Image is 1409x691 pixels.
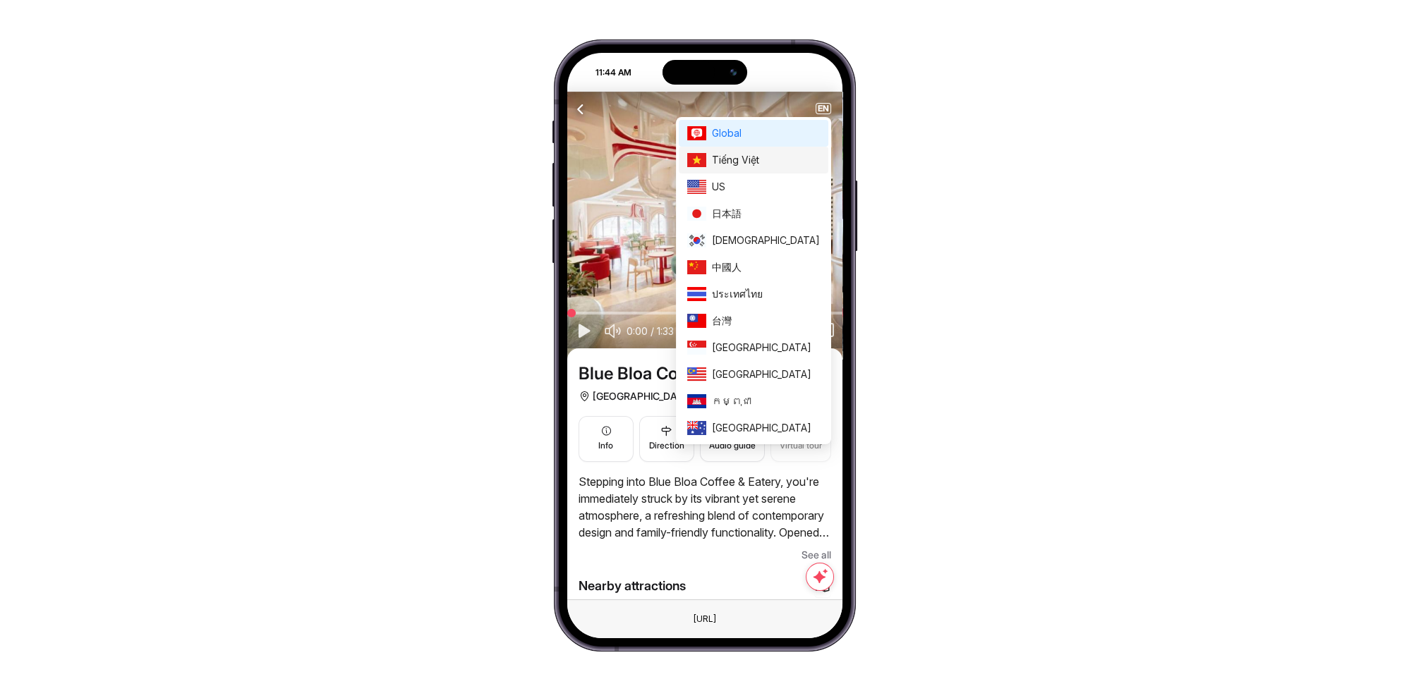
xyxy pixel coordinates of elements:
span: Tiếng Việt [712,152,820,168]
img: Cambodian [687,394,706,408]
span: [GEOGRAPHIC_DATA] [712,420,820,436]
span: Info [598,439,613,453]
span: 0:00 / 1:33 [627,324,674,338]
span: US [712,179,820,195]
button: EN [816,103,831,114]
img: Thai [687,287,706,301]
span: EN [816,104,830,114]
span: Global [712,126,820,141]
button: Direction [639,416,694,462]
span: Virtual tour [780,439,822,453]
img: English [687,180,706,194]
img: Taiwanese [687,314,706,328]
button: Info [579,416,634,462]
span: 中國人 [712,259,820,275]
div: 11:44 AM [569,66,639,79]
p: Stepping into Blue Bloa Coffee & Eatery, you're immediately struck by its vibrant yet serene atmo... [579,473,831,541]
span: ประเทศไทย [712,286,820,302]
span: See all [802,546,831,563]
img: Australian [687,421,706,435]
img: Chinese [687,260,706,274]
span: [GEOGRAPHIC_DATA] [712,340,820,355]
span: [GEOGRAPHIC_DATA], [GEOGRAPHIC_DATA] [593,388,797,405]
img: Vietnamese [687,153,706,167]
span: Blue Bloa Coffee & Eatery [579,362,777,385]
span: [GEOGRAPHIC_DATA] [712,367,820,382]
img: Malaysian [687,367,706,381]
span: 日本語 [712,206,820,221]
div: This is a fake element. To change the URL just use the Browser text field on the top. [682,610,727,628]
span: [DEMOGRAPHIC_DATA] [712,233,820,248]
span: កម្ពុជា [712,393,820,409]
span: 台灣 [712,313,820,329]
img: Global [687,126,706,140]
img: Japanese [687,207,706,221]
span: Audio guide [709,439,756,453]
span: Nearby attractions [579,576,686,596]
img: Korean [687,233,706,247]
span: Direction [649,439,684,453]
img: Singaporean [687,341,706,355]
